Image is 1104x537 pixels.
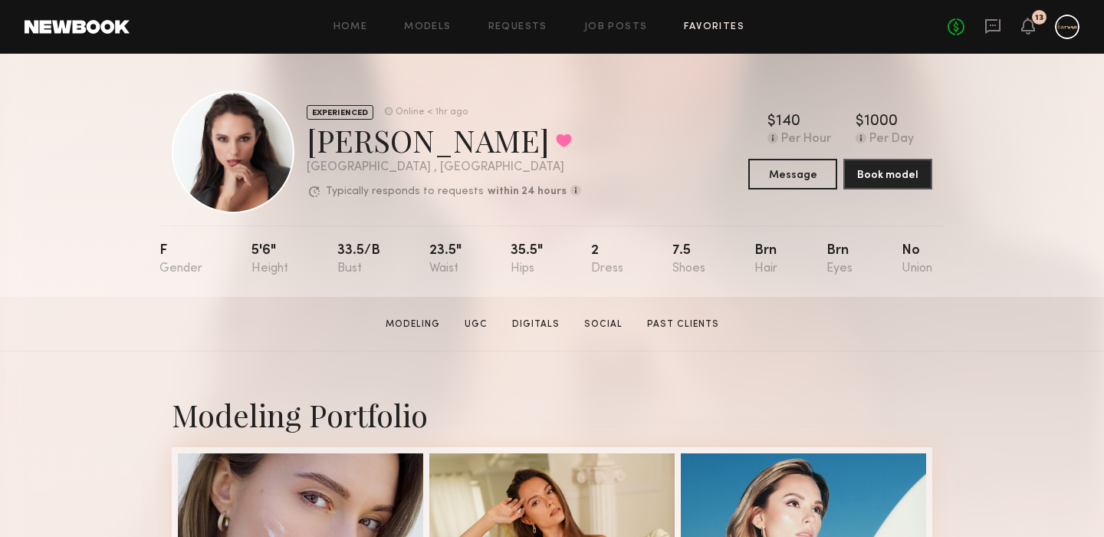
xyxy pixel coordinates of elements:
p: Typically responds to requests [326,186,484,197]
div: [GEOGRAPHIC_DATA] , [GEOGRAPHIC_DATA] [307,161,581,174]
div: [PERSON_NAME] [307,120,581,160]
a: Models [404,22,451,32]
div: Brn [826,244,853,275]
div: Per Hour [781,133,831,147]
div: 140 [776,114,800,130]
div: No [902,244,932,275]
a: Favorites [684,22,744,32]
div: 33.5/b [337,244,380,275]
a: Digitals [506,318,566,331]
button: Book model [843,159,932,189]
a: Social [578,318,629,331]
div: 35.5" [511,244,543,275]
div: Modeling Portfolio [172,394,932,435]
a: Home [333,22,368,32]
a: Past Clients [641,318,725,331]
div: Per Day [869,133,914,147]
div: 23.5" [429,244,462,275]
div: $ [856,114,864,130]
div: 7.5 [672,244,705,275]
div: F [159,244,202,275]
div: 13 [1035,14,1043,22]
b: within 24 hours [488,186,567,197]
a: UGC [458,318,494,331]
button: Message [748,159,837,189]
div: 2 [591,244,623,275]
div: 5'6" [251,244,288,275]
div: Online < 1hr ago [396,107,468,117]
div: Brn [754,244,777,275]
div: EXPERIENCED [307,105,373,120]
a: Requests [488,22,547,32]
div: $ [767,114,776,130]
div: 1000 [864,114,898,130]
a: Job Posts [584,22,648,32]
a: Modeling [379,318,446,331]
